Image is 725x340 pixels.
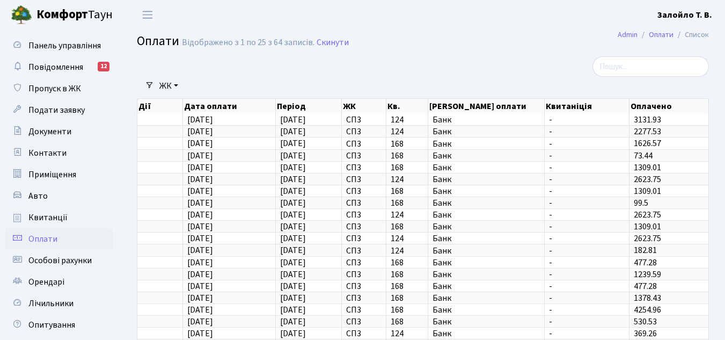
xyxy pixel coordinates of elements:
span: - [549,317,625,326]
span: Банк [433,199,540,207]
span: - [549,175,625,184]
span: СП3 [346,211,382,219]
span: [DATE] [187,269,213,280]
span: СП3 [346,175,382,184]
span: Банк [433,211,540,219]
span: СП3 [346,187,382,196]
span: 369.26 [634,328,657,339]
span: [DATE] [187,304,213,316]
span: 168 [391,282,423,291]
span: Авто [28,190,48,202]
span: 2623.75 [634,233,661,244]
span: [DATE] [280,173,306,185]
span: - [549,247,625,255]
span: 124 [391,115,423,124]
span: Банк [433,282,540,291]
span: Опитування [28,319,75,331]
span: 477.28 [634,280,657,292]
span: СП3 [346,258,382,267]
th: Оплачено [629,99,709,114]
span: [DATE] [280,257,306,269]
span: Панель управління [28,40,101,52]
a: Подати заявку [5,99,113,121]
img: logo.png [11,4,32,26]
span: СП3 [346,234,382,243]
span: 168 [391,294,423,302]
span: [DATE] [187,221,213,233]
span: [DATE] [280,197,306,209]
span: 2623.75 [634,209,661,221]
span: [DATE] [280,304,306,316]
a: Контакти [5,142,113,164]
a: Авто [5,185,113,207]
span: 99.5 [634,197,648,209]
span: - [549,115,625,124]
th: [PERSON_NAME] оплати [428,99,545,114]
span: - [549,234,625,243]
span: 1626.57 [634,138,661,150]
span: 1239.59 [634,269,661,280]
th: Дії [137,99,183,114]
span: [DATE] [187,162,213,173]
span: 168 [391,222,423,231]
span: Пропуск в ЖК [28,83,81,95]
span: СП3 [346,163,382,172]
span: [DATE] [187,114,213,126]
span: Документи [28,126,71,138]
a: Особові рахунки [5,250,113,271]
span: 168 [391,187,423,196]
input: Пошук... [592,56,709,77]
span: Банк [433,270,540,279]
span: Банк [433,151,540,160]
th: Кв. [386,99,428,114]
span: Банк [433,140,540,148]
span: - [549,187,625,196]
a: Лічильники [5,293,113,314]
span: 124 [391,247,423,255]
span: - [549,163,625,172]
a: Орендарі [5,271,113,293]
span: 124 [391,175,423,184]
span: Квитанції [28,212,68,223]
span: 3131.93 [634,114,661,126]
span: Повідомлення [28,61,83,73]
span: [DATE] [280,162,306,173]
th: Дата оплати [183,99,276,114]
span: 124 [391,329,423,338]
a: Документи [5,121,113,142]
span: 168 [391,140,423,148]
span: Оплати [28,233,57,245]
span: СП3 [346,199,382,207]
span: Банк [433,317,540,326]
span: Банк [433,115,540,124]
span: - [549,211,625,219]
span: - [549,199,625,207]
div: Відображено з 1 по 25 з 64 записів. [182,38,314,48]
span: Приміщення [28,169,76,180]
span: [DATE] [187,328,213,339]
span: СП3 [346,317,382,326]
span: 124 [391,127,423,136]
span: Подати заявку [28,104,85,116]
a: Admin [618,29,638,40]
span: [DATE] [187,173,213,185]
span: Лічильники [28,298,74,309]
span: [DATE] [280,209,306,221]
a: Опитування [5,314,113,336]
span: [DATE] [187,197,213,209]
a: Оплати [649,29,673,40]
span: Банк [433,234,540,243]
span: Банк [433,163,540,172]
span: [DATE] [280,316,306,328]
span: [DATE] [187,280,213,292]
span: [DATE] [187,138,213,150]
span: - [549,294,625,302]
a: Панель управління [5,35,113,56]
span: 530.53 [634,316,657,328]
span: Банк [433,258,540,267]
span: СП3 [346,282,382,291]
span: [DATE] [187,257,213,269]
span: - [549,222,625,231]
span: Банк [433,306,540,314]
span: 73.44 [634,150,653,162]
